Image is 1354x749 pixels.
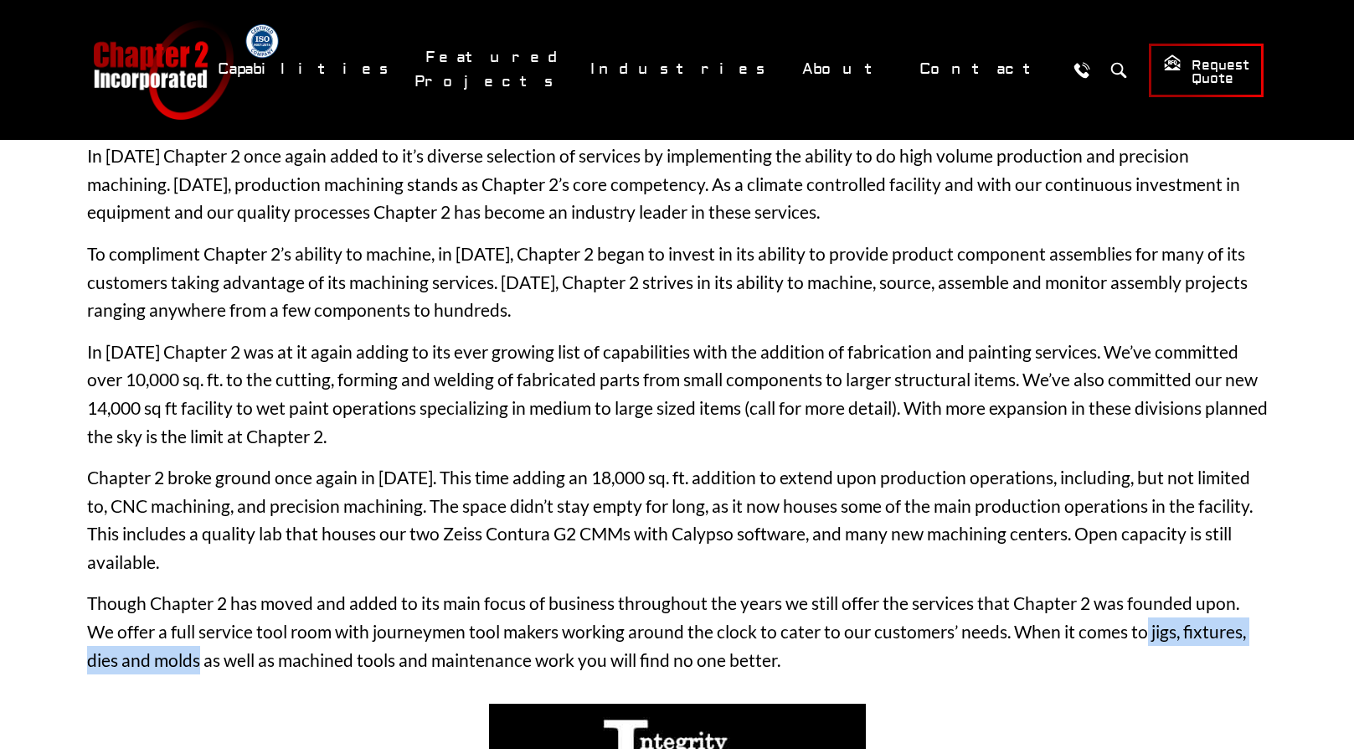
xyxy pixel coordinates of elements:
[87,589,1268,674] p: Though Chapter 2 has moved and added to its main focus of business throughout the years we still ...
[87,338,1268,450] p: In [DATE] Chapter 2 was at it again adding to its ever growing list of capabilities with the addi...
[87,463,1268,576] p: Chapter 2 broke ground once again in [DATE]. This time adding an 18,000 sq. ft. addition to exten...
[87,142,1268,226] p: In [DATE] Chapter 2 once again added to it’s diverse selection of services by implementing the ab...
[87,240,1268,324] p: To compliment Chapter 2’s ability to machine, in [DATE], Chapter 2 began to invest in its ability...
[1163,54,1249,88] span: Request Quote
[414,39,571,100] a: Featured Projects
[909,51,1058,87] a: Contact
[91,20,234,120] a: Chapter 2 Incorporated
[791,51,900,87] a: About
[1067,54,1098,85] a: Call Us
[1104,54,1135,85] button: Search
[1149,44,1264,97] a: Request Quote
[207,51,406,87] a: Capabilities
[579,51,783,87] a: Industries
